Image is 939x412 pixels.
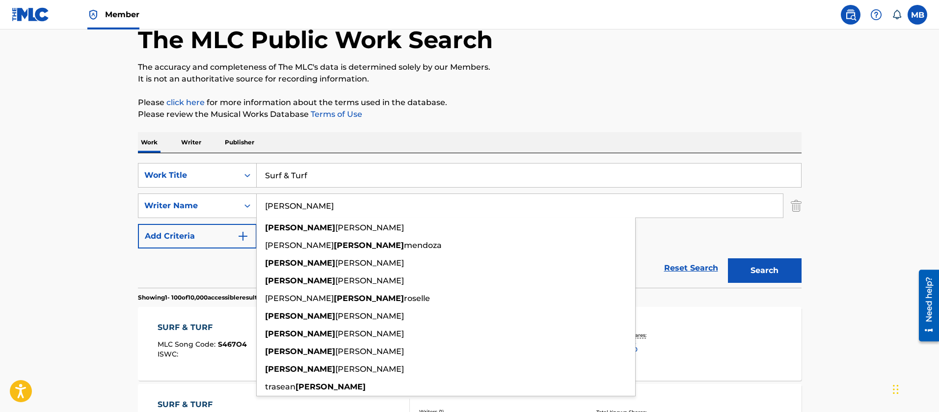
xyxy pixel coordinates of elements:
div: Notifications [892,10,902,20]
span: [PERSON_NAME] [335,329,404,338]
strong: [PERSON_NAME] [334,294,404,303]
a: Public Search [841,5,860,25]
img: MLC Logo [12,7,50,22]
span: [PERSON_NAME] [335,347,404,356]
span: [PERSON_NAME] [335,258,404,268]
span: [PERSON_NAME] [265,241,334,250]
span: Member [105,9,139,20]
span: trasean [265,382,295,391]
span: mendoza [404,241,442,250]
div: Help [866,5,886,25]
p: Please for more information about the terms used in the database. [138,97,802,109]
p: Work [138,132,161,153]
a: Reset Search [659,257,723,279]
p: Showing 1 - 100 of 10,000 accessible results (Total 230,301 ) [138,293,302,302]
div: Work Title [144,169,233,181]
img: Top Rightsholder [87,9,99,21]
h1: The MLC Public Work Search [138,25,493,55]
strong: [PERSON_NAME] [265,329,335,338]
div: User Menu [908,5,927,25]
p: Please review the Musical Works Database [138,109,802,120]
span: ISWC : [158,350,181,358]
strong: [PERSON_NAME] [265,364,335,374]
p: The accuracy and completeness of The MLC's data is determined solely by our Members. [138,61,802,73]
div: Writer Name [144,200,233,212]
strong: [PERSON_NAME] [265,258,335,268]
strong: [PERSON_NAME] [265,347,335,356]
p: Writer [178,132,204,153]
strong: [PERSON_NAME] [295,382,366,391]
form: Search Form [138,163,802,288]
a: SURF & TURFMLC Song Code:S467O4ISWC:Writers (1)[PERSON_NAME]Recording Artists (4)[PERSON_NAME], [... [138,307,802,381]
button: Search [728,258,802,283]
a: Terms of Use [309,110,362,119]
span: S467O4 [218,340,247,349]
img: 9d2ae6d4665cec9f34b9.svg [237,230,249,242]
img: Delete Criterion [791,193,802,218]
iframe: Resource Center [912,266,939,345]
strong: [PERSON_NAME] [265,276,335,285]
div: Drag [893,375,899,404]
div: SURF & TURF [158,322,247,333]
button: Add Criteria [138,224,257,248]
span: [PERSON_NAME] [335,276,404,285]
strong: [PERSON_NAME] [265,223,335,232]
span: MLC Song Code : [158,340,218,349]
span: [PERSON_NAME] [335,311,404,321]
div: SURF & TURF [158,399,248,411]
p: It is not an authoritative source for recording information. [138,73,802,85]
iframe: Chat Widget [890,365,939,412]
p: Publisher [222,132,257,153]
span: roselle [404,294,430,303]
img: search [845,9,857,21]
strong: [PERSON_NAME] [265,311,335,321]
img: help [870,9,882,21]
strong: [PERSON_NAME] [334,241,404,250]
span: [PERSON_NAME] [335,223,404,232]
a: click here [166,98,205,107]
span: [PERSON_NAME] [335,364,404,374]
span: [PERSON_NAME] [265,294,334,303]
